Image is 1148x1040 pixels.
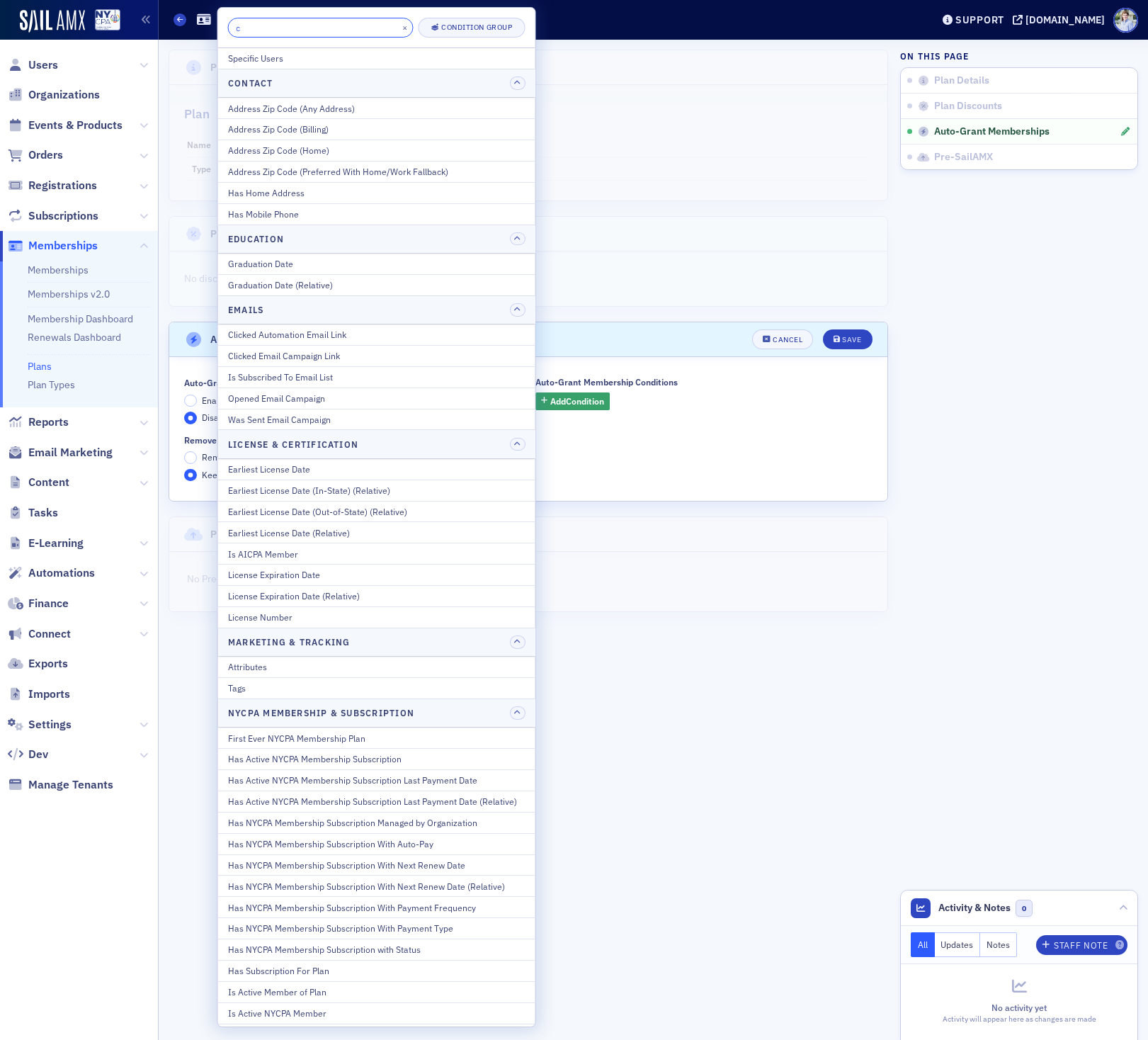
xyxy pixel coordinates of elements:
span: Registrations [28,178,97,193]
button: × [398,21,411,33]
a: Manage Tenants [8,777,113,793]
button: All [911,932,935,957]
span: Finance [28,596,69,611]
span: Imports [28,686,70,702]
button: Notes [980,932,1017,957]
a: Plan Types [28,378,75,391]
button: License Expiration Date (Relative) [218,585,535,606]
h4: On this page [900,50,1138,62]
div: Attributes [228,660,525,673]
button: Updates [935,932,981,957]
span: Activity & Notes [938,900,1011,915]
button: Has NYCPA Membership Subscription With Payment Type [218,917,535,939]
a: Memberships [8,238,98,254]
a: Renewals Dashboard [28,331,121,344]
span: Keep Auto-Granted Memberships [202,469,335,480]
p: No discounts configured. [184,271,873,286]
div: Condition Group [441,23,512,31]
span: Pre-SailAMX [934,151,993,164]
div: No activity yet [911,1001,1127,1014]
span: Settings [28,717,72,733]
div: Is AICPA Member [228,548,525,560]
div: License Expiration Date (Relative) [228,589,525,602]
button: Was Sent Email Campaign [218,409,535,430]
div: Staff Note [1054,942,1108,949]
button: First Ever NYCPA Membership Plan [218,728,535,748]
div: Address Zip Code (Preferred With Home/Work Fallback) [228,165,525,178]
div: Is Active Member of Plan [228,985,525,998]
a: Tasks [8,505,58,521]
dd: CPA Firm Employee [221,133,870,156]
a: Content [8,475,69,490]
span: Manage Tenants [28,777,113,793]
button: Address Zip Code (Any Address) [218,98,535,118]
span: Orders [28,147,63,163]
div: Is Subscribed To Email List [228,371,525,383]
button: Has Subscription For Plan [218,960,535,981]
h4: License & Certification [228,438,358,451]
div: Graduation Date [228,257,525,270]
span: Memberships [28,238,98,254]
div: Earliest License Date [228,463,525,475]
h4: Contact [228,77,273,89]
span: Enable Auto-Grant Memberships [202,395,331,406]
div: Has NYCPA Membership Subscription With Next Renew Date [228,859,525,871]
img: SailAMX [95,9,120,31]
a: Dev [8,747,48,762]
button: Is Subscribed To Email List [218,366,535,388]
div: Save [842,336,861,344]
span: Auto-Grant Memberships [934,125,1050,138]
span: Reports [28,414,69,430]
span: Profile [1113,8,1138,33]
a: Reports [8,414,69,430]
button: Graduation Date [218,254,535,274]
a: Imports [8,686,70,702]
h4: Plan Details [210,60,289,75]
div: Was Sent Email Campaign [228,413,525,426]
input: Remove Auto-Granted Memberships [184,451,197,464]
div: Has Active NYCPA Membership Subscription [228,752,525,765]
span: Name [187,139,211,150]
button: License Number [218,606,535,628]
div: Has Active NYCPA Membership Subscription Last Payment Date (Relative) [228,795,525,808]
h4: NYCPA Membership & Subscription [228,706,414,719]
div: [DOMAIN_NAME] [1025,13,1105,26]
button: Earliest License Date (In-State) (Relative) [218,480,535,501]
button: Attributes [218,657,535,677]
div: Has Home Address [228,186,525,199]
input: Enable Auto-Grant Memberships [184,395,197,407]
span: Type [192,163,211,174]
span: Organizations [28,87,100,103]
button: Has NYCPA Membership Subscription Managed by Organization [218,812,535,833]
button: Opened Email Campaign [218,388,535,409]
a: Memberships [28,264,89,276]
button: Clicked Email Campaign Link [218,345,535,366]
a: Users [8,57,58,73]
div: Earliest License Date (Out-of-State) (Relative) [228,505,525,518]
div: Has NYCPA Membership Subscription With Payment Type [228,922,525,934]
button: AddCondition [535,392,610,410]
a: Settings [8,717,72,733]
span: Automations [28,565,95,581]
div: Has NYCPA Membership Subscription With Payment Frequency [228,901,525,914]
button: Has NYCPA Membership Subscription With Auto-Pay [218,833,535,854]
div: Clicked Automation Email Link [228,328,525,341]
button: Has NYCPA Membership Subscription With Payment Frequency [218,896,535,917]
div: Address Zip Code (Home) [228,144,525,157]
div: Has Subscription For Plan [228,964,525,977]
button: Address Zip Code (Preferred With Home/Work Fallback) [218,161,535,182]
button: Cancel [752,329,813,349]
span: E-Learning [28,536,84,551]
span: Exports [28,656,68,672]
a: Email Marketing [8,445,113,460]
div: Activity will appear here as changes are made [911,1014,1127,1025]
button: Has Active NYCPA Membership Subscription [218,748,535,769]
input: Disable Auto-Grant Memberships [184,412,197,424]
a: Connect [8,626,71,642]
div: Has NYCPA Membership Subscription with Status [228,943,525,956]
a: Finance [8,596,69,611]
a: Plans [28,360,52,373]
div: Remove Memberships Based on Conditions? [184,435,362,446]
h4: Education [228,232,284,245]
h4: Marketing & Tracking [228,635,351,648]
